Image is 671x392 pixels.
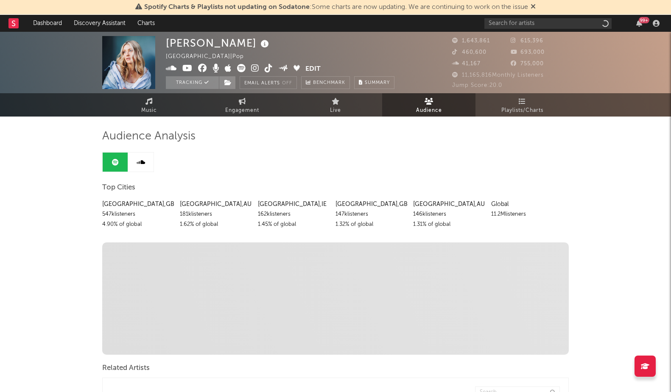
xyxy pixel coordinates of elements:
[305,64,321,75] button: Edit
[639,17,649,23] div: 99 +
[452,61,481,67] span: 41,167
[491,209,562,220] div: 11.2M listeners
[102,93,196,117] a: Music
[413,199,484,209] div: [GEOGRAPHIC_DATA] , AU
[180,209,251,220] div: 181k listeners
[68,15,131,32] a: Discovery Assistant
[258,199,329,209] div: [GEOGRAPHIC_DATA] , IE
[240,76,297,89] button: Email AlertsOff
[335,209,407,220] div: 147k listeners
[166,36,271,50] div: [PERSON_NAME]
[452,72,544,78] span: 11,165,816 Monthly Listeners
[511,38,543,44] span: 615,396
[475,93,569,117] a: Playlists/Charts
[452,50,486,55] span: 460,600
[452,83,502,88] span: Jump Score: 20.0
[335,220,407,230] div: 1.32 % of global
[102,199,173,209] div: [GEOGRAPHIC_DATA] , GB
[141,106,157,116] span: Music
[330,106,341,116] span: Live
[382,93,475,117] a: Audience
[258,209,329,220] div: 162k listeners
[258,220,329,230] div: 1.45 % of global
[289,93,382,117] a: Live
[131,15,161,32] a: Charts
[102,363,150,373] span: Related Artists
[301,76,350,89] a: Benchmark
[416,106,442,116] span: Audience
[313,78,345,88] span: Benchmark
[102,209,173,220] div: 547k listeners
[636,20,642,27] button: 99+
[491,199,562,209] div: Global
[354,76,394,89] button: Summary
[511,50,545,55] span: 693,000
[180,199,251,209] div: [GEOGRAPHIC_DATA] , AU
[196,93,289,117] a: Engagement
[180,220,251,230] div: 1.62 % of global
[511,61,544,67] span: 755,000
[531,4,536,11] span: Dismiss
[484,18,612,29] input: Search for artists
[501,106,543,116] span: Playlists/Charts
[365,81,390,85] span: Summary
[452,38,490,44] span: 1,643,861
[282,81,292,86] em: Off
[166,52,254,62] div: [GEOGRAPHIC_DATA] | Pop
[144,4,310,11] span: Spotify Charts & Playlists not updating on Sodatone
[413,220,484,230] div: 1.31 % of global
[335,199,407,209] div: [GEOGRAPHIC_DATA] , GB
[413,209,484,220] div: 146k listeners
[225,106,259,116] span: Engagement
[166,76,219,89] button: Tracking
[102,131,196,142] span: Audience Analysis
[102,183,135,193] span: Top Cities
[102,220,173,230] div: 4.90 % of global
[144,4,528,11] span: : Some charts are now updating. We are continuing to work on the issue
[27,15,68,32] a: Dashboard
